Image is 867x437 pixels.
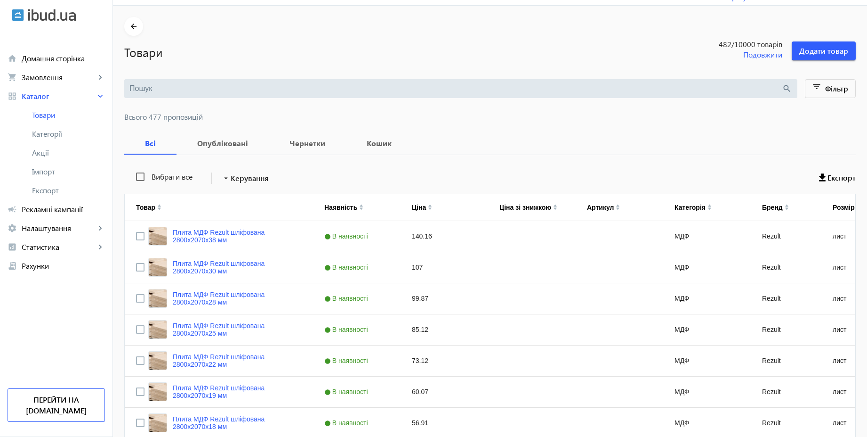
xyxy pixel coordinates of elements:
mat-icon: home [8,54,17,63]
span: 482 [680,39,782,49]
div: МДФ [663,252,751,283]
div: 60.07 [401,377,488,407]
img: arrow-down.svg [359,207,363,210]
mat-icon: keyboard_arrow_right [96,91,105,101]
mat-icon: search [782,83,792,94]
span: Статистика [22,242,96,252]
span: Акції [32,148,105,157]
a: Плита МДФ Rezult шліфована 2800х2070х22 мм [173,353,302,368]
span: Рекламні кампанії [22,205,105,214]
img: arrow-up.svg [428,204,432,207]
span: Товари [32,110,105,120]
mat-icon: analytics [8,242,17,252]
mat-icon: keyboard_arrow_right [96,242,105,252]
a: Плита МДФ Rezult шліфована 2800х2070х38 мм [173,229,302,244]
a: Плита МДФ Rezult шліфована 2800х2070х18 мм [173,415,302,430]
mat-icon: shopping_cart [8,73,17,82]
a: Плита МДФ Rezult шліфована 2800х2070х28 мм [173,291,302,306]
mat-icon: keyboard_arrow_right [96,223,105,233]
b: Опубліковані [188,140,257,147]
div: МДФ [663,283,751,314]
span: Експорт [827,173,856,183]
b: Чернетки [280,140,335,147]
a: Перейти на [DOMAIN_NAME] [8,388,105,422]
img: arrow-down.svg [157,207,161,210]
span: Керування [231,173,269,184]
img: arrow-up.svg [553,204,557,207]
div: Rezult [751,283,821,314]
img: arrow-down.svg [428,207,432,210]
img: arrow-down.svg [553,207,557,210]
img: arrow-up.svg [359,204,363,207]
img: ibud_text.svg [28,9,76,21]
span: /10000 товарів [731,39,782,49]
div: Rezult [751,346,821,376]
mat-icon: campaign [8,205,17,214]
div: МДФ [663,346,751,376]
label: Вибрати все [150,173,193,181]
div: Бренд [762,204,783,211]
div: Rezult [751,252,821,283]
span: В наявності [324,326,370,333]
div: МДФ [663,221,751,252]
a: Плита МДФ Rezult шліфована 2800х2070х30 мм [173,260,302,275]
div: Rezult [751,221,821,252]
span: Додати товар [799,46,848,56]
mat-icon: settings [8,223,17,233]
span: В наявності [324,232,370,240]
img: arrow-up.svg [707,204,712,207]
button: Керування [217,170,273,187]
a: Плита МДФ Rezult шліфована 2800х2070х19 мм [173,384,302,399]
div: 107 [401,252,488,283]
img: arrow-up.svg [616,204,620,207]
span: Замовлення [22,73,96,82]
div: Ціна [412,204,426,211]
span: Каталог [22,91,96,101]
img: arrow-down.svg [707,207,712,210]
span: Імпорт [32,167,105,176]
span: Експорт [32,186,105,195]
div: Ціна зі знижкою [499,204,551,211]
div: МДФ [663,377,751,407]
b: Всі [136,140,165,147]
button: Додати товар [792,41,856,60]
span: Категорії [32,129,105,139]
div: 73.12 [401,346,488,376]
span: Фільтр [825,83,848,93]
mat-icon: arrow_back [128,21,140,33]
span: Рахунки [22,261,105,271]
mat-icon: arrow_drop_down [221,173,231,183]
div: 85.12 [401,314,488,345]
mat-icon: grid_view [8,91,17,101]
span: В наявності [324,419,370,427]
button: Фільтр [805,79,856,98]
h1: Товари [124,44,670,60]
a: Плита МДФ Rezult шліфована 2800х2070х25 мм [173,322,302,337]
mat-icon: keyboard_arrow_right [96,73,105,82]
div: Товар [136,204,155,211]
input: Пошук [129,83,782,94]
div: Rezult [751,314,821,345]
span: В наявності [324,264,370,271]
button: Експорт [819,170,856,187]
img: ibud.svg [12,9,24,21]
img: arrow-down.svg [785,207,789,210]
img: arrow-up.svg [785,204,789,207]
b: Кошик [357,140,401,147]
span: В наявності [324,357,370,364]
mat-icon: filter_list [811,82,824,95]
span: Налаштування [22,223,96,233]
div: Артикул [587,204,614,211]
span: В наявності [324,295,370,302]
div: МДФ [663,314,751,345]
div: Наявність [324,204,357,211]
img: arrow-down.svg [616,207,620,210]
span: Всього 477 пропозицій [124,113,856,121]
span: В наявності [324,388,370,396]
mat-icon: receipt_long [8,261,17,271]
div: 99.87 [401,283,488,314]
span: Подовжити [743,49,782,60]
div: Категорія [674,204,706,211]
div: 140.16 [401,221,488,252]
div: Rezult [751,377,821,407]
